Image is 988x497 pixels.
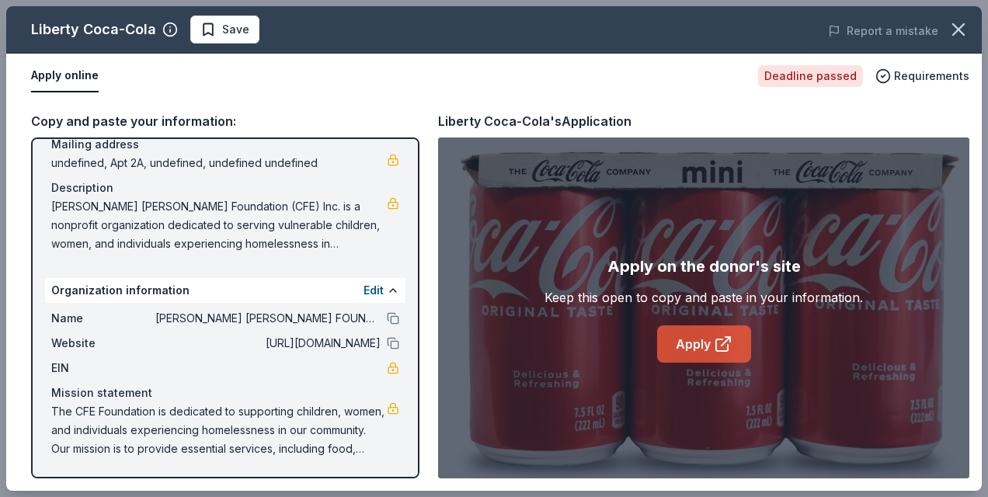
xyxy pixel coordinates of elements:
[222,20,249,39] span: Save
[828,22,938,40] button: Report a mistake
[51,197,387,253] span: [PERSON_NAME] [PERSON_NAME] Foundation (CFE) Inc. is a nonprofit organization dedicated to servin...
[31,17,156,42] div: Liberty Coca-Cola
[758,65,863,87] div: Deadline passed
[51,309,155,328] span: Name
[51,179,399,197] div: Description
[51,402,387,458] span: The CFE Foundation is dedicated to supporting children, women, and individuals experiencing homel...
[657,325,751,363] a: Apply
[155,334,381,353] span: [URL][DOMAIN_NAME]
[438,111,631,131] div: Liberty Coca-Cola's Application
[190,16,259,43] button: Save
[51,384,399,402] div: Mission statement
[31,111,419,131] div: Copy and paste your information:
[544,288,863,307] div: Keep this open to copy and paste in your information.
[155,309,381,328] span: [PERSON_NAME] [PERSON_NAME] FOUNDATION (CFE) INC
[51,135,399,154] div: Mailing address
[51,334,155,353] span: Website
[607,254,801,279] div: Apply on the donor's site
[51,359,155,377] span: EIN
[894,67,969,85] span: Requirements
[31,60,99,92] button: Apply online
[45,278,405,303] div: Organization information
[875,67,969,85] button: Requirements
[51,154,387,172] span: undefined, Apt 2A, undefined, undefined undefined
[364,281,384,300] button: Edit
